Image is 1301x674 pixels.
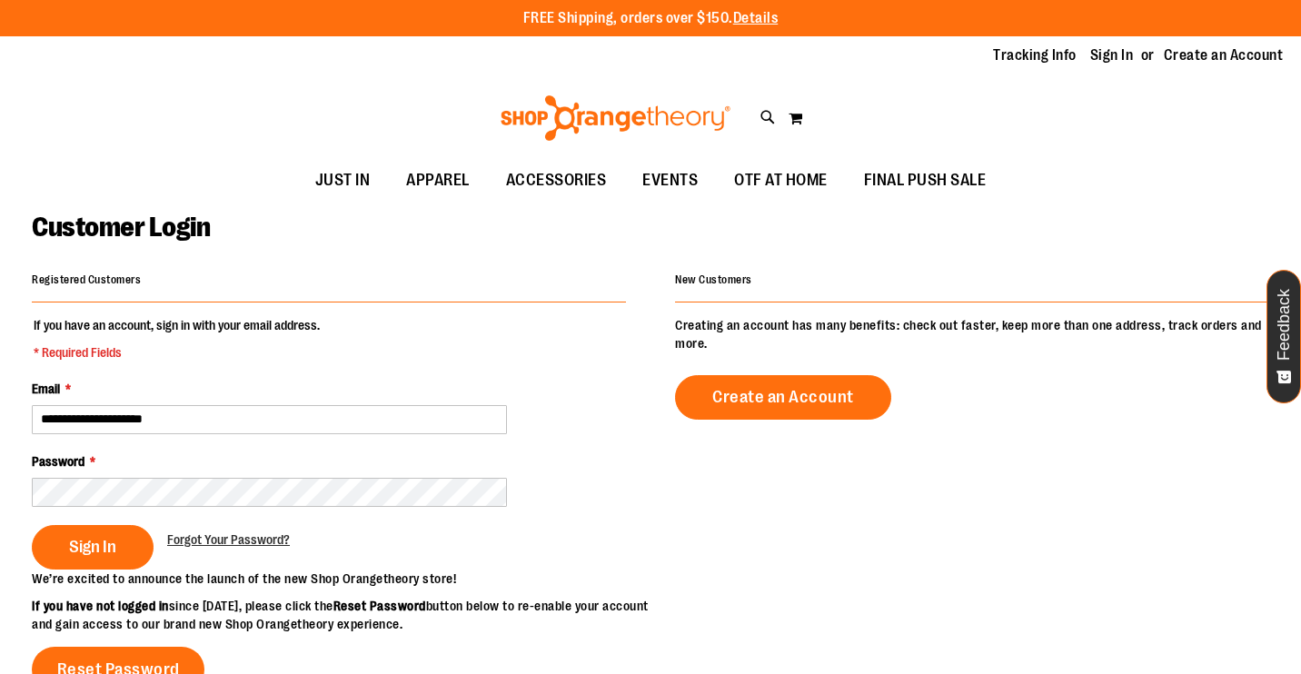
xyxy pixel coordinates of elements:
span: FINAL PUSH SALE [864,160,987,201]
p: since [DATE], please click the button below to re-enable your account and gain access to our bran... [32,597,650,633]
a: Sign In [1090,45,1134,65]
span: OTF AT HOME [734,160,828,201]
span: Customer Login [32,212,210,243]
a: Forgot Your Password? [167,530,290,549]
strong: If you have not logged in [32,599,169,613]
span: Feedback [1276,289,1293,361]
span: Create an Account [712,387,854,407]
p: We’re excited to announce the launch of the new Shop Orangetheory store! [32,570,650,588]
a: APPAREL [388,160,488,202]
button: Feedback - Show survey [1266,270,1301,403]
a: JUST IN [297,160,389,202]
legend: If you have an account, sign in with your email address. [32,316,322,362]
img: Shop Orangetheory [498,95,733,141]
a: FINAL PUSH SALE [846,160,1005,202]
a: ACCESSORIES [488,160,625,202]
a: Details [733,10,779,26]
span: Sign In [69,537,116,557]
span: ACCESSORIES [506,160,607,201]
p: FREE Shipping, orders over $150. [523,8,779,29]
span: EVENTS [642,160,698,201]
a: Create an Account [675,375,891,420]
strong: New Customers [675,273,752,286]
button: Sign In [32,525,154,570]
span: APPAREL [406,160,470,201]
a: OTF AT HOME [716,160,846,202]
a: Create an Account [1164,45,1284,65]
span: Email [32,382,60,396]
span: Password [32,454,84,469]
p: Creating an account has many benefits: check out faster, keep more than one address, track orders... [675,316,1269,352]
a: EVENTS [624,160,716,202]
span: Forgot Your Password? [167,532,290,547]
strong: Registered Customers [32,273,141,286]
strong: Reset Password [333,599,426,613]
span: * Required Fields [34,343,320,362]
span: JUST IN [315,160,371,201]
a: Tracking Info [993,45,1077,65]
